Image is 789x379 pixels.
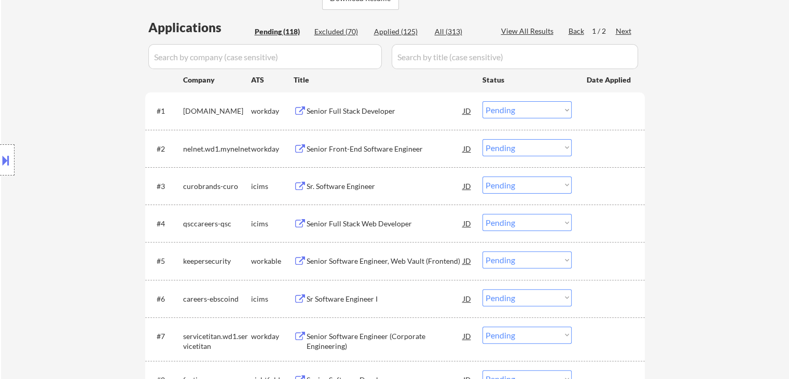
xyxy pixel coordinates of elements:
div: icims [251,294,294,304]
div: JD [462,177,473,195]
div: Senior Full Stack Developer [307,106,463,116]
div: Excluded (70) [314,26,366,37]
div: [DOMAIN_NAME] [183,106,251,116]
div: #6 [157,294,175,304]
div: 1 / 2 [592,26,616,36]
div: curobrands-curo [183,181,251,192]
div: keepersecurity [183,256,251,266]
div: workday [251,331,294,342]
div: #7 [157,331,175,342]
div: View All Results [501,26,557,36]
div: workday [251,106,294,116]
div: #5 [157,256,175,266]
div: Company [183,75,251,85]
div: JD [462,251,473,270]
div: careers-ebscoind [183,294,251,304]
div: Applied (125) [374,26,426,37]
div: qsccareers-qsc [183,219,251,229]
div: JD [462,289,473,308]
div: Senior Software Engineer, Web Vault (Frontend) [307,256,463,266]
input: Search by title (case sensitive) [392,44,638,69]
div: JD [462,139,473,158]
div: Senior Software Engineer (Corporate Engineering) [307,331,463,351]
div: servicetitan.wd1.servicetitan [183,331,251,351]
div: Back [569,26,585,36]
div: Sr Software Engineer I [307,294,463,304]
div: Sr. Software Engineer [307,181,463,192]
div: icims [251,219,294,229]
div: JD [462,214,473,233]
div: Next [616,26,632,36]
div: Pending (118) [255,26,307,37]
div: Senior Full Stack Web Developer [307,219,463,229]
div: JD [462,101,473,120]
div: Applications [148,21,251,34]
div: Status [482,70,572,89]
input: Search by company (case sensitive) [148,44,382,69]
div: workday [251,144,294,154]
div: Date Applied [587,75,632,85]
div: Title [294,75,473,85]
div: ATS [251,75,294,85]
div: nelnet.wd1.mynelnet [183,144,251,154]
div: All (313) [435,26,487,37]
div: icims [251,181,294,192]
div: workable [251,256,294,266]
div: JD [462,327,473,345]
div: Senior Front-End Software Engineer [307,144,463,154]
